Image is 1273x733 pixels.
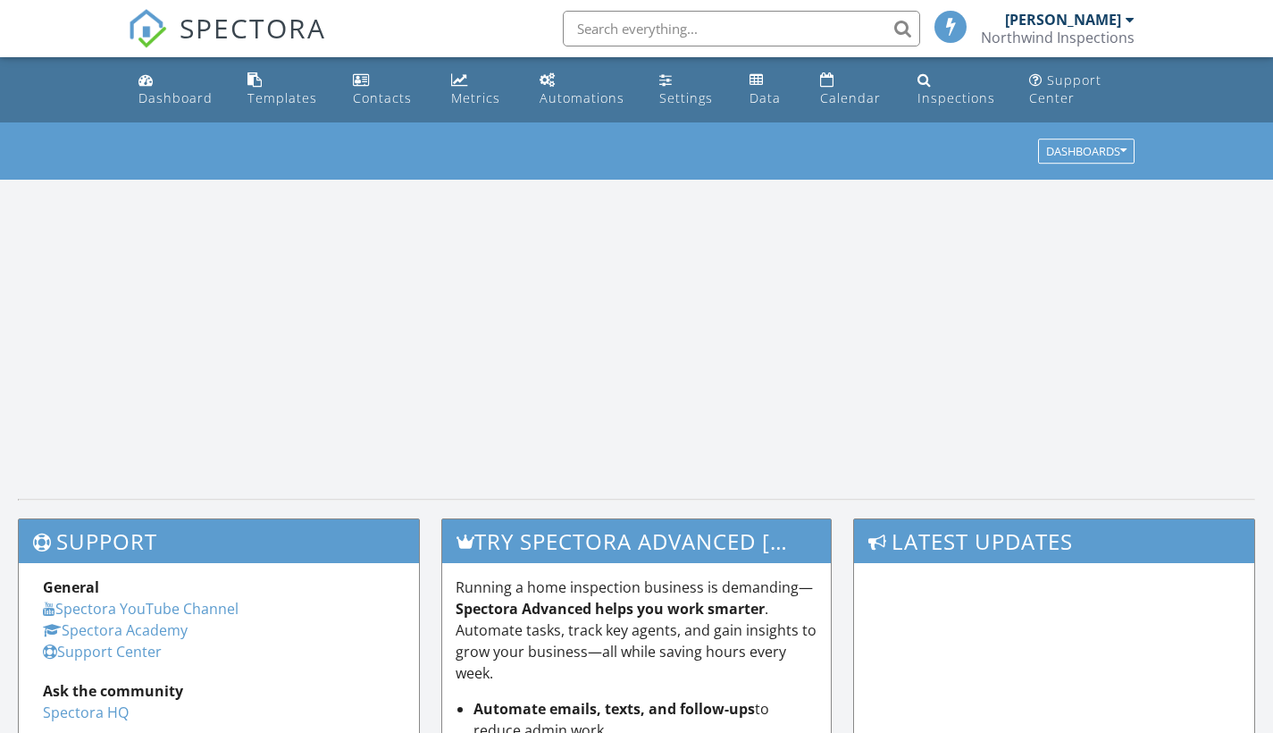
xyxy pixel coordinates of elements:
[563,11,920,46] input: Search everything...
[1022,64,1143,115] a: Support Center
[138,89,213,106] div: Dashboard
[444,64,519,115] a: Metrics
[131,64,227,115] a: Dashboard
[820,89,881,106] div: Calendar
[750,89,781,106] div: Data
[43,703,129,722] a: Spectora HQ
[1038,139,1135,164] button: Dashboards
[456,599,765,619] strong: Spectora Advanced helps you work smarter
[43,642,162,661] a: Support Center
[917,89,995,106] div: Inspections
[1046,146,1126,158] div: Dashboards
[532,64,638,115] a: Automations (Basic)
[652,64,728,115] a: Settings
[456,577,818,684] p: Running a home inspection business is demanding— . Automate tasks, track key agents, and gain ins...
[180,9,326,46] span: SPECTORA
[742,64,799,115] a: Data
[659,89,713,106] div: Settings
[442,519,832,563] h3: Try spectora advanced [DATE]
[473,699,755,719] strong: Automate emails, texts, and follow-ups
[1029,72,1101,106] div: Support Center
[19,519,419,563] h3: Support
[451,89,500,106] div: Metrics
[813,64,895,115] a: Calendar
[910,64,1008,115] a: Inspections
[128,24,326,62] a: SPECTORA
[240,64,331,115] a: Templates
[43,620,188,640] a: Spectora Academy
[353,89,412,106] div: Contacts
[43,599,239,619] a: Spectora YouTube Channel
[854,519,1254,563] h3: Latest Updates
[981,29,1135,46] div: Northwind Inspections
[128,9,167,48] img: The Best Home Inspection Software - Spectora
[43,577,99,597] strong: General
[1005,11,1121,29] div: [PERSON_NAME]
[43,680,395,702] div: Ask the community
[247,89,317,106] div: Templates
[540,89,624,106] div: Automations
[346,64,429,115] a: Contacts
